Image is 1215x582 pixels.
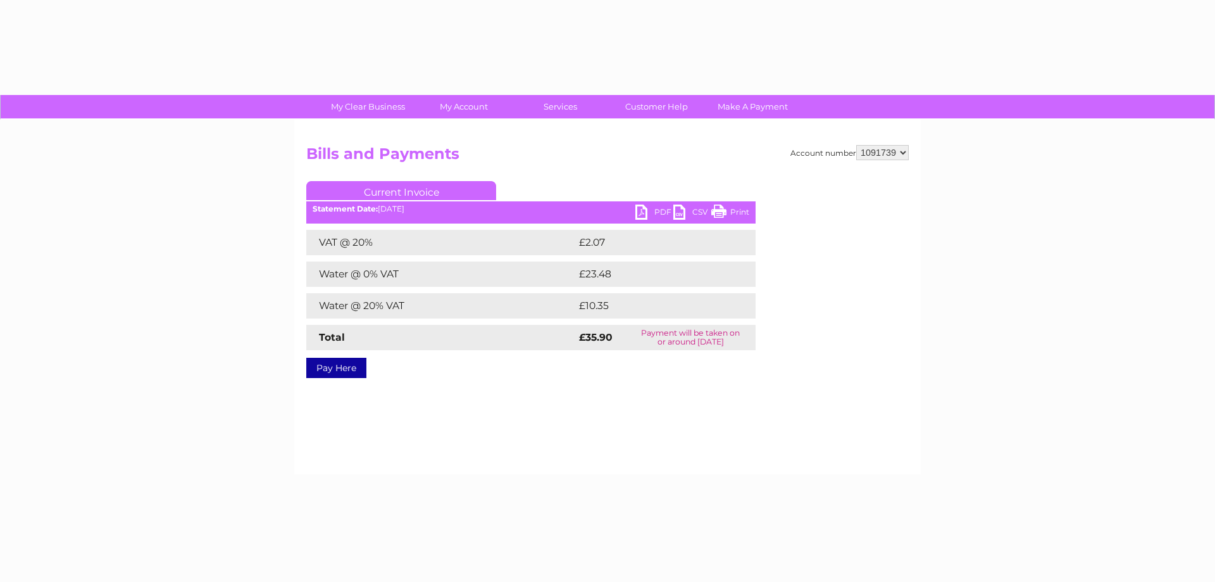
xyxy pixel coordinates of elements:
[579,331,613,343] strong: £35.90
[313,204,378,213] b: Statement Date:
[711,205,749,223] a: Print
[508,95,613,118] a: Services
[306,293,576,319] td: Water @ 20% VAT
[319,331,345,343] strong: Total
[576,262,730,287] td: £23.48
[673,205,711,223] a: CSV
[306,358,366,378] a: Pay Here
[306,181,496,200] a: Current Invoice
[790,145,909,160] div: Account number
[604,95,709,118] a: Customer Help
[316,95,420,118] a: My Clear Business
[306,230,576,255] td: VAT @ 20%
[576,230,726,255] td: £2.07
[306,145,909,169] h2: Bills and Payments
[701,95,805,118] a: Make A Payment
[306,205,756,213] div: [DATE]
[625,325,756,350] td: Payment will be taken on or around [DATE]
[412,95,516,118] a: My Account
[576,293,729,319] td: £10.35
[306,262,576,287] td: Water @ 0% VAT
[635,205,673,223] a: PDF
